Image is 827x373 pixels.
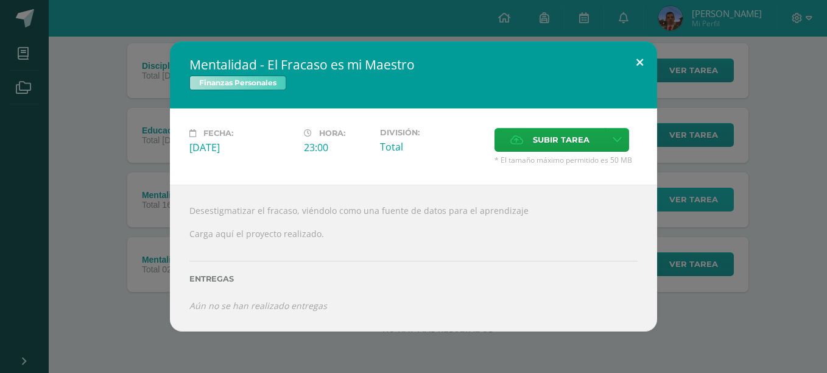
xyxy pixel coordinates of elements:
[189,274,638,283] label: Entregas
[189,76,286,90] span: Finanzas Personales
[203,129,233,138] span: Fecha:
[319,129,345,138] span: Hora:
[170,185,657,331] div: Desestigmatizar el fracaso, viéndolo como una fuente de datos para el aprendizaje Carga aquí el p...
[189,141,294,154] div: [DATE]
[533,129,589,151] span: Subir tarea
[189,56,638,73] h2: Mentalidad - El Fracaso es mi Maestro
[622,41,657,83] button: Close (Esc)
[380,128,485,137] label: División:
[304,141,370,154] div: 23:00
[380,140,485,154] div: Total
[189,300,327,311] i: Aún no se han realizado entregas
[494,155,638,165] span: * El tamaño máximo permitido es 50 MB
